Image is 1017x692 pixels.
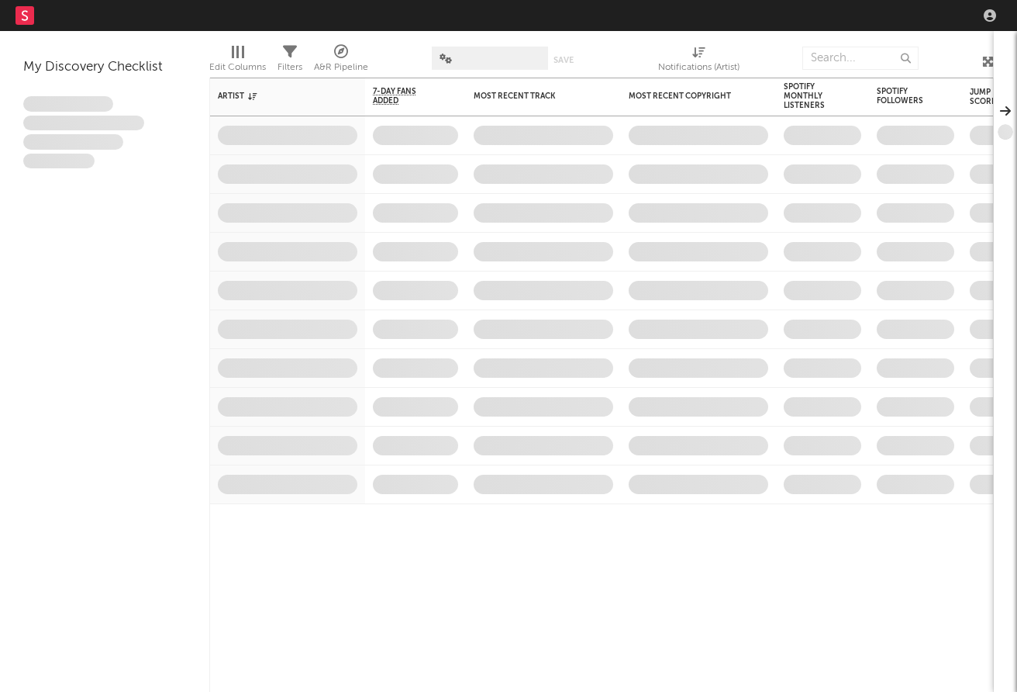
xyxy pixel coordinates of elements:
div: Edit Columns [209,58,266,77]
div: Notifications (Artist) [658,58,739,77]
span: Praesent ac interdum [23,134,123,150]
div: Jump Score [970,88,1008,106]
button: Save [553,56,574,64]
div: A&R Pipeline [314,39,368,84]
div: Spotify Followers [877,87,931,106]
div: Filters [278,39,302,84]
div: Edit Columns [209,39,266,84]
div: Filters [278,58,302,77]
div: Most Recent Copyright [629,92,745,101]
div: Most Recent Track [474,92,590,101]
span: Integer aliquet in purus et [23,116,144,131]
div: A&R Pipeline [314,58,368,77]
div: Spotify Monthly Listeners [784,82,838,110]
span: Lorem ipsum dolor [23,96,113,112]
div: My Discovery Checklist [23,58,186,77]
span: Aliquam viverra [23,154,95,169]
span: 7-Day Fans Added [373,87,435,106]
input: Search... [802,47,919,70]
div: Artist [218,92,334,101]
div: Notifications (Artist) [658,39,739,84]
